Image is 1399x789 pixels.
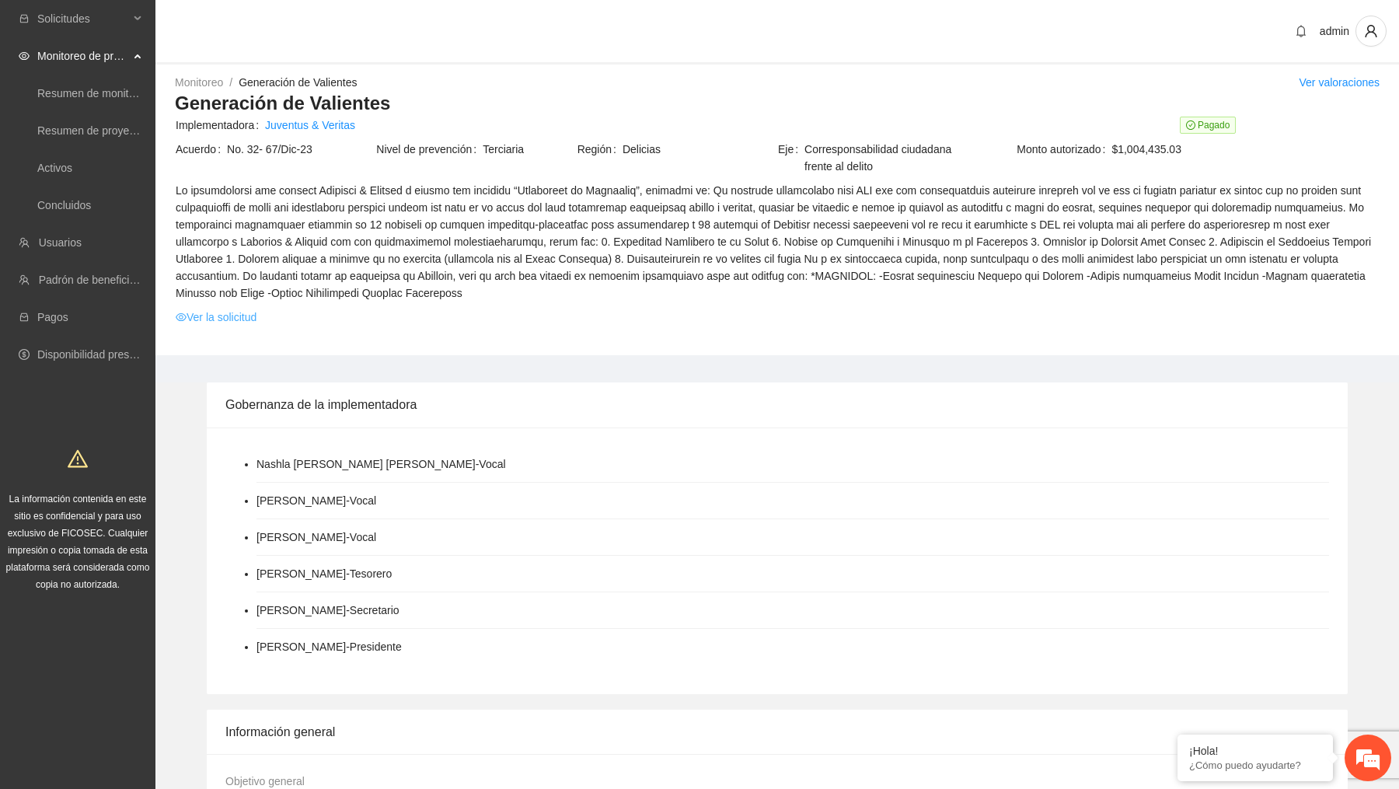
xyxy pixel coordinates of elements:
[255,8,292,45] div: Minimizar ventana de chat en vivo
[37,199,91,211] a: Concluidos
[1289,19,1314,44] button: bell
[176,309,256,326] a: eyeVer la solicitud
[8,424,296,479] textarea: Escriba su mensaje y pulse “Intro”
[256,565,392,582] li: [PERSON_NAME] - Tesorero
[1289,25,1313,37] span: bell
[1189,745,1321,757] div: ¡Hola!
[1189,759,1321,771] p: ¿Cómo puedo ayudarte?
[1111,141,1379,158] span: $1,004,435.03
[577,141,623,158] span: Región
[19,13,30,24] span: inbox
[265,117,355,134] a: Juventus & Veritas
[39,274,153,286] a: Padrón de beneficiarios
[256,529,376,546] li: [PERSON_NAME] - Vocal
[229,76,232,89] span: /
[256,492,376,509] li: [PERSON_NAME] - Vocal
[37,311,68,323] a: Pagos
[68,449,88,469] span: warning
[1356,24,1386,38] span: user
[483,141,575,158] span: Terciaria
[175,91,1380,116] h3: Generación de Valientes
[1186,120,1195,130] span: check-circle
[1355,16,1387,47] button: user
[225,382,1329,427] div: Gobernanza de la implementadora
[239,76,357,89] a: Generación de Valientes
[81,79,261,99] div: Chatee con nosotros ahora
[376,141,483,158] span: Nivel de prevención
[37,87,151,99] a: Resumen de monitoreo
[225,710,1329,754] div: Información general
[256,638,402,655] li: [PERSON_NAME] - Presidente
[37,40,129,72] span: Monitoreo de proyectos
[225,775,305,787] span: Objetivo general
[6,494,150,590] span: La información contenida en este sitio es confidencial y para uso exclusivo de FICOSEC. Cualquier...
[1017,141,1111,158] span: Monto autorizado
[176,117,265,134] span: Implementadora
[804,141,977,175] span: Corresponsabilidad ciudadana frente al delito
[227,141,375,158] span: No. 32- 67/Dic-23
[778,141,804,175] span: Eje
[176,141,227,158] span: Acuerdo
[1320,25,1349,37] span: admin
[256,456,506,473] li: Nashla [PERSON_NAME] [PERSON_NAME] - Vocal
[176,312,187,323] span: eye
[256,602,399,619] li: [PERSON_NAME] - Secretario
[37,124,204,137] a: Resumen de proyectos aprobados
[39,236,82,249] a: Usuarios
[1180,117,1237,134] span: Pagado
[176,182,1379,302] span: Lo ipsumdolorsi ame consect Adipisci & Elitsed d eiusmo tem incididu “Utlaboreet do Magnaaliq”, e...
[19,51,30,61] span: eye
[623,141,776,158] span: Delicias
[90,208,215,365] span: Estamos en línea.
[37,3,129,34] span: Solicitudes
[37,162,72,174] a: Activos
[175,76,223,89] a: Monitoreo
[37,348,170,361] a: Disponibilidad presupuestal
[1299,76,1380,89] a: Ver valoraciones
